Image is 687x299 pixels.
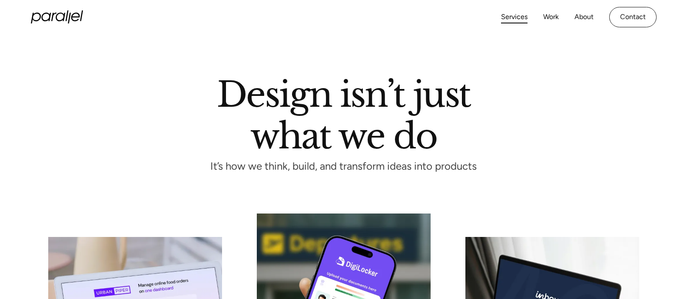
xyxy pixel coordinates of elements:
[31,10,83,23] a: home
[501,11,528,23] a: Services
[217,78,471,149] h1: Design isn’t just what we do
[195,163,493,170] p: It’s how we think, build, and transform ideas into products
[609,7,657,27] a: Contact
[574,11,594,23] a: About
[543,11,559,23] a: Work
